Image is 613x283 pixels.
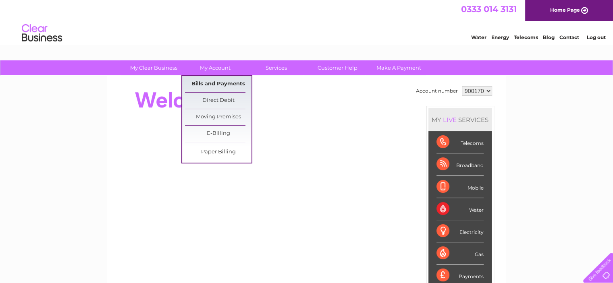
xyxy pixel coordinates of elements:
div: Clear Business is a trading name of Verastar Limited (registered in [GEOGRAPHIC_DATA] No. 3667643... [116,4,497,39]
a: Paper Billing [185,144,251,160]
a: Energy [491,34,509,40]
img: logo.png [21,21,62,45]
a: Bills and Payments [185,76,251,92]
div: Mobile [436,176,484,198]
a: My Clear Business [121,60,187,75]
a: Log out [586,34,605,40]
a: Services [243,60,310,75]
div: Water [436,198,484,220]
a: Make A Payment [366,60,432,75]
a: Customer Help [304,60,371,75]
a: Water [471,34,486,40]
a: Contact [559,34,579,40]
div: Broadband [436,153,484,176]
a: My Account [182,60,248,75]
div: Telecoms [436,131,484,153]
a: Direct Debit [185,93,251,109]
div: Gas [436,242,484,264]
div: LIVE [441,116,458,124]
a: Blog [543,34,555,40]
a: 0333 014 3131 [461,4,517,14]
div: Electricity [436,220,484,242]
a: Moving Premises [185,109,251,125]
td: Account number [414,84,460,98]
a: Telecoms [514,34,538,40]
a: E-Billing [185,126,251,142]
div: MY SERVICES [428,108,492,131]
